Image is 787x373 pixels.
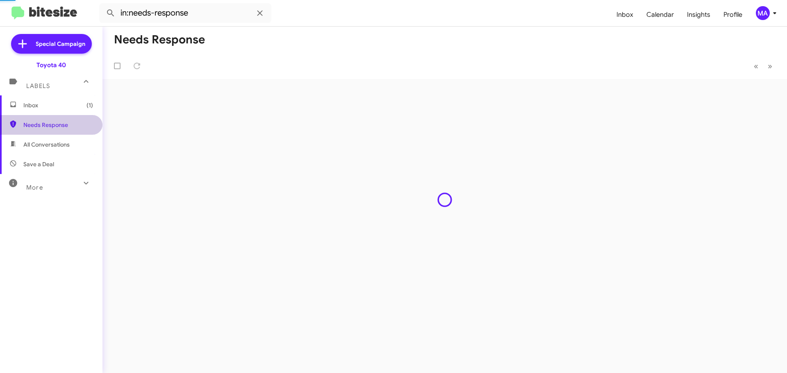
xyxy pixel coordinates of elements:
[756,6,770,20] div: MA
[768,61,772,71] span: »
[23,140,70,149] span: All Conversations
[26,82,50,90] span: Labels
[680,3,717,27] a: Insights
[99,3,271,23] input: Search
[26,184,43,191] span: More
[23,101,93,109] span: Inbox
[11,34,92,54] a: Special Campaign
[23,160,54,168] span: Save a Deal
[640,3,680,27] a: Calendar
[749,58,763,75] button: Previous
[749,6,778,20] button: MA
[717,3,749,27] a: Profile
[610,3,640,27] a: Inbox
[749,58,777,75] nav: Page navigation example
[36,40,85,48] span: Special Campaign
[763,58,777,75] button: Next
[86,101,93,109] span: (1)
[36,61,66,69] div: Toyota 40
[23,121,93,129] span: Needs Response
[754,61,758,71] span: «
[114,33,205,46] h1: Needs Response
